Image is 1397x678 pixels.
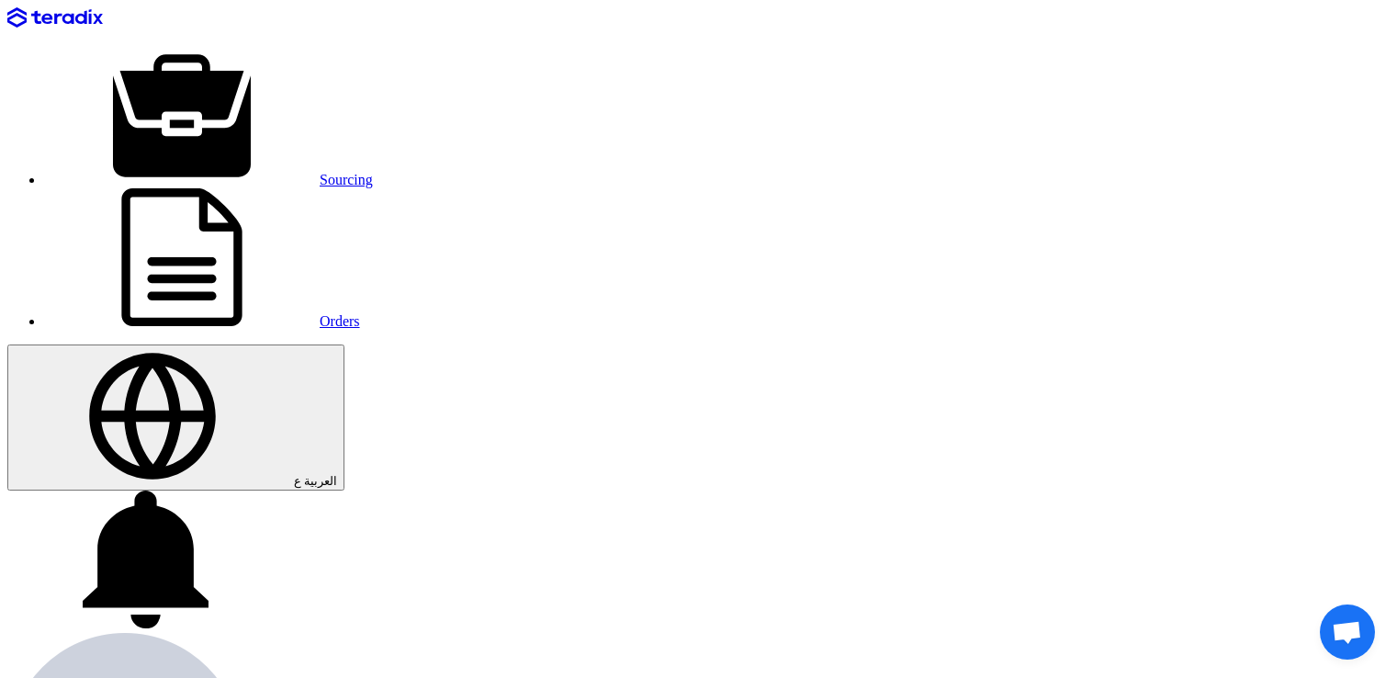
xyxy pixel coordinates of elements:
button: العربية ع [7,345,344,491]
a: Sourcing [44,172,373,187]
span: ع [294,474,301,488]
a: Orders [44,313,360,329]
img: Teradix logo [7,7,103,28]
span: العربية [304,474,337,488]
div: Open chat [1320,605,1375,660]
